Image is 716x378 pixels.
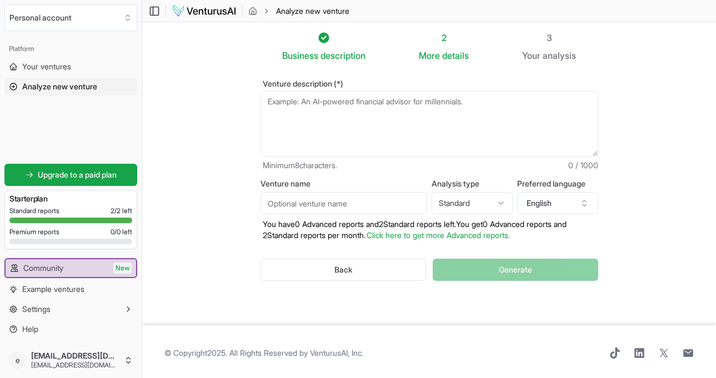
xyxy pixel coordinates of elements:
[4,280,137,298] a: Example ventures
[517,180,598,188] label: Preferred language
[248,6,349,17] nav: breadcrumb
[419,49,440,62] span: More
[432,180,513,188] label: Analysis type
[22,81,97,92] span: Analyze new venture
[543,50,576,61] span: analysis
[111,228,132,236] span: 0 / 0 left
[4,78,137,95] a: Analyze new venture
[22,284,84,295] span: Example ventures
[9,206,59,215] span: Standard reports
[310,348,362,357] a: VenturusAI, Inc
[522,49,540,62] span: Your
[9,351,27,369] span: e
[4,320,137,338] a: Help
[4,300,137,318] button: Settings
[276,6,349,17] span: Analyze new venture
[419,31,469,44] div: 2
[261,259,427,281] button: Back
[261,219,598,241] p: You have 0 Advanced reports and 2 Standard reports left. Y ou get 0 Advanced reports and 2 Standa...
[263,160,337,171] span: Minimum 8 characters.
[4,4,137,31] button: Select an organization
[22,61,71,72] span: Your ventures
[23,263,63,274] span: Community
[568,160,598,171] span: 0 / 1000
[4,164,137,186] a: Upgrade to a paid plan
[4,40,137,58] div: Platform
[367,230,510,240] a: Click here to get more Advanced reports.
[4,347,137,374] button: e[EMAIL_ADDRESS][DOMAIN_NAME][EMAIL_ADDRESS][DOMAIN_NAME]
[261,192,427,214] input: Optional venture name
[4,58,137,75] a: Your ventures
[522,31,576,44] div: 3
[282,49,318,62] span: Business
[22,324,38,335] span: Help
[6,259,136,277] a: CommunityNew
[261,180,427,188] label: Venture name
[9,193,132,204] h3: Starter plan
[164,347,363,359] span: © Copyright 2025 . All Rights Reserved by .
[31,351,119,361] span: [EMAIL_ADDRESS][DOMAIN_NAME]
[22,304,51,315] span: Settings
[38,169,117,180] span: Upgrade to a paid plan
[442,50,469,61] span: details
[321,50,365,61] span: description
[111,206,132,215] span: 2 / 2 left
[9,228,59,236] span: Premium reports
[113,263,132,274] span: New
[517,192,598,214] button: English
[261,80,598,88] label: Venture description (*)
[172,4,237,18] img: logo
[31,361,119,370] span: [EMAIL_ADDRESS][DOMAIN_NAME]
